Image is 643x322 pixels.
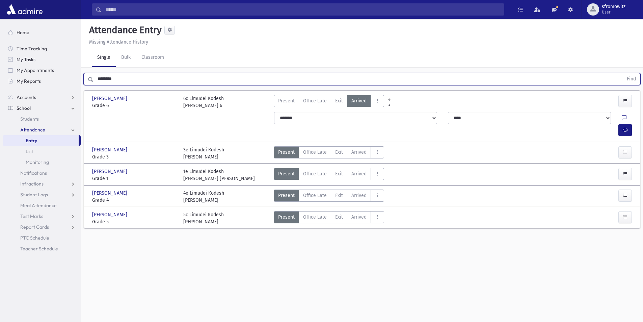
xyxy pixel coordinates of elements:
[303,170,327,177] span: Office Late
[3,124,81,135] a: Attendance
[274,95,384,109] div: AttTypes
[20,235,49,241] span: PTC Schedule
[335,97,343,104] span: Exit
[278,192,295,199] span: Present
[3,222,81,232] a: Report Cards
[3,135,79,146] a: Entry
[116,48,136,67] a: Bulk
[26,148,33,154] span: List
[20,192,48,198] span: Student Logs
[335,149,343,156] span: Exit
[3,178,81,189] a: Infractions
[183,211,224,225] div: 5c Limudei Kodesh [PERSON_NAME]
[351,149,367,156] span: Arrived
[351,170,367,177] span: Arrived
[92,153,177,160] span: Grade 3
[335,192,343,199] span: Exit
[183,95,224,109] div: 6c Limudei Kodesh [PERSON_NAME] 6
[602,9,625,15] span: User
[274,190,384,204] div: AttTypes
[351,192,367,199] span: Arrived
[3,114,81,124] a: Students
[17,78,41,84] span: My Reports
[3,200,81,211] a: Meal Attendance
[3,243,81,254] a: Teacher Schedule
[26,159,49,165] span: Monitoring
[17,67,54,73] span: My Appointments
[5,3,44,16] img: AdmirePro
[3,27,81,38] a: Home
[303,149,327,156] span: Office Late
[3,103,81,114] a: School
[92,211,129,218] span: [PERSON_NAME]
[92,146,129,153] span: [PERSON_NAME]
[3,211,81,222] a: Test Marks
[92,190,129,197] span: [PERSON_NAME]
[17,29,29,35] span: Home
[17,94,36,100] span: Accounts
[92,95,129,102] span: [PERSON_NAME]
[278,170,295,177] span: Present
[335,214,343,221] span: Exit
[102,3,504,16] input: Search
[20,127,45,133] span: Attendance
[303,97,327,104] span: Office Late
[351,214,367,221] span: Arrived
[17,46,47,52] span: Time Tracking
[3,146,81,157] a: List
[3,168,81,178] a: Notifications
[20,202,57,208] span: Meal Attendance
[92,197,177,204] span: Grade 4
[278,97,295,104] span: Present
[3,157,81,168] a: Monitoring
[92,48,116,67] a: Single
[278,214,295,221] span: Present
[92,168,129,175] span: [PERSON_NAME]
[17,105,31,111] span: School
[20,213,43,219] span: Test Marks
[92,102,177,109] span: Grade 6
[623,73,640,85] button: Find
[20,170,47,176] span: Notifications
[20,181,44,187] span: Infractions
[26,138,37,144] span: Entry
[3,189,81,200] a: Student Logs
[92,218,177,225] span: Grade 5
[17,56,35,63] span: My Tasks
[183,146,224,160] div: 3e Limudei Kodesh [PERSON_NAME]
[3,43,81,54] a: Time Tracking
[92,175,177,182] span: Grade 1
[351,97,367,104] span: Arrived
[335,170,343,177] span: Exit
[89,39,148,45] u: Missing Attendance History
[274,211,384,225] div: AttTypes
[3,65,81,76] a: My Appointments
[136,48,169,67] a: Classroom
[183,168,255,182] div: 1e Limudei Kodesh [PERSON_NAME] [PERSON_NAME]
[278,149,295,156] span: Present
[274,168,384,182] div: AttTypes
[602,4,625,9] span: sfromowitz
[183,190,224,204] div: 4e Limudei Kodesh [PERSON_NAME]
[3,54,81,65] a: My Tasks
[86,39,148,45] a: Missing Attendance History
[3,232,81,243] a: PTC Schedule
[274,146,384,160] div: AttTypes
[86,24,162,36] h5: Attendance Entry
[303,214,327,221] span: Office Late
[303,192,327,199] span: Office Late
[20,116,39,122] span: Students
[20,224,49,230] span: Report Cards
[3,76,81,86] a: My Reports
[20,246,58,252] span: Teacher Schedule
[3,92,81,103] a: Accounts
